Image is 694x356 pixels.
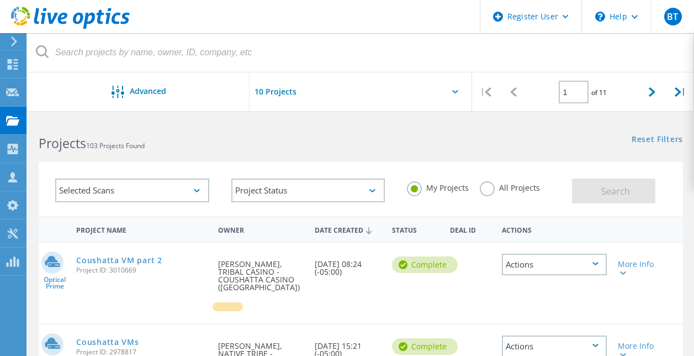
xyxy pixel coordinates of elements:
[407,181,469,192] label: My Projects
[130,87,166,95] span: Advanced
[595,12,605,22] svg: \n
[39,276,71,290] span: Optical Prime
[591,88,607,97] span: of 11
[472,72,500,112] div: |
[386,219,444,239] div: Status
[213,219,309,239] div: Owner
[231,179,385,202] div: Project Status
[667,12,678,21] span: BT
[444,219,496,239] div: Deal Id
[618,260,658,276] div: More Info
[213,243,309,302] div: [PERSON_NAME], TRIBAL CASINO - COUSHATTA CASINO ([GEOGRAPHIC_DATA])
[309,219,386,240] div: Date Created
[632,135,683,145] a: Reset Filters
[86,141,145,150] span: 103 Projects Found
[76,256,162,264] a: Coushatta VM part 2
[572,179,655,203] button: Search
[496,219,612,239] div: Actions
[76,349,207,355] span: Project ID: 2978817
[39,134,86,152] b: Projects
[480,181,540,192] label: All Projects
[309,243,386,287] div: [DATE] 08:24 (-05:00)
[502,254,607,275] div: Actions
[55,179,209,202] div: Selected Scans
[71,219,213,239] div: Project Name
[666,72,694,112] div: |
[392,338,458,355] div: Complete
[76,267,207,274] span: Project ID: 3010669
[11,23,130,31] a: Live Optics Dashboard
[76,338,139,346] a: Coushatta VMs
[392,256,458,273] div: Complete
[601,185,630,197] span: Search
